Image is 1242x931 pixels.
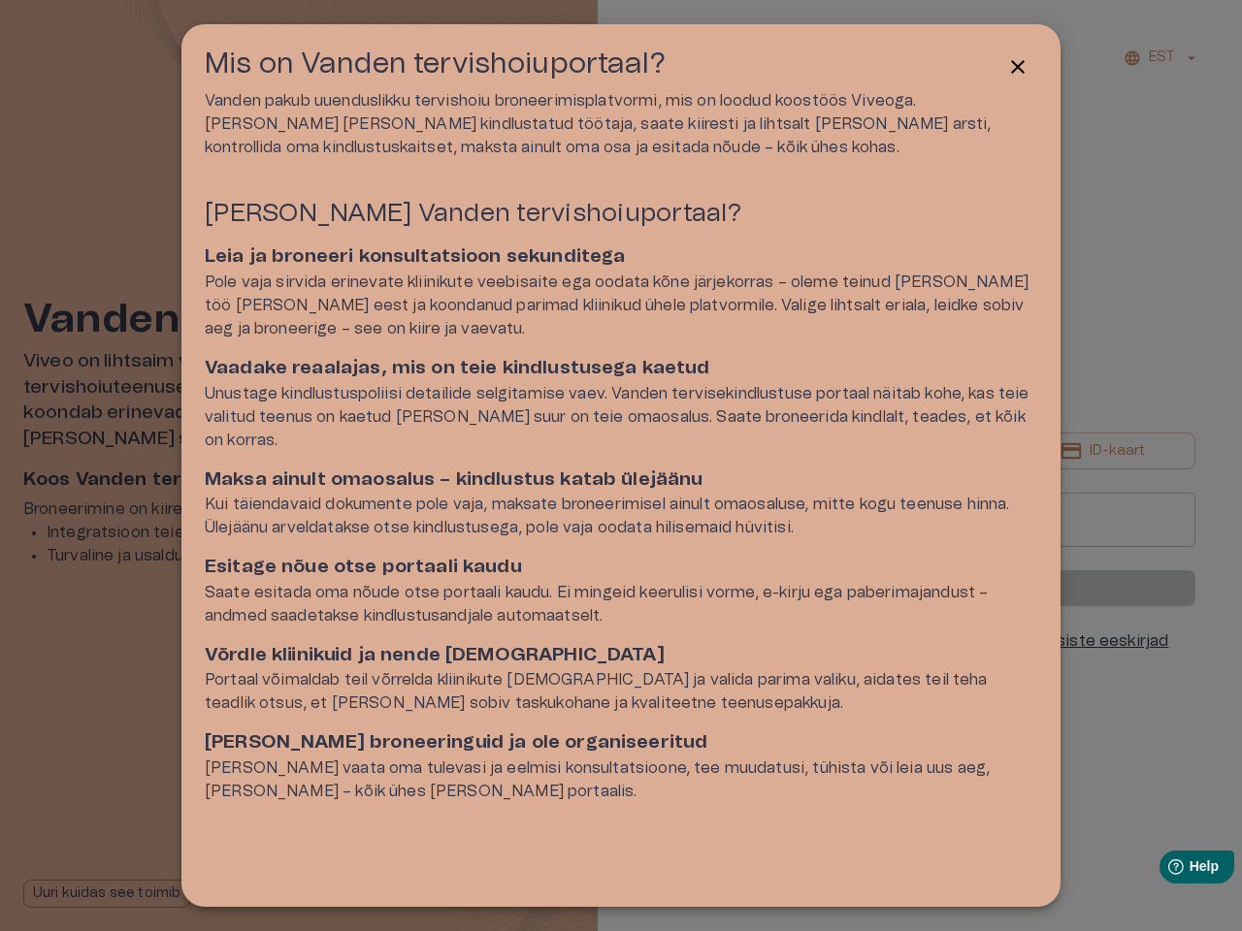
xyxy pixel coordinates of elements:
button: Close information modal [998,48,1037,86]
h6: [PERSON_NAME] broneeringuid ja ole organiseeritud [205,730,1037,756]
h6: Esitage nõue otse portaali kaudu [205,555,1037,581]
p: Kui täiendavaid dokumente pole vaja, maksate broneerimisel ainult omaosaluse, mitte kogu teenuse ... [205,493,1037,539]
h4: [PERSON_NAME] Vanden tervishoiuportaal? [205,198,1037,229]
h6: Maksa ainult omaosalus – kindlustus katab ülejäänu [205,467,1037,494]
p: Pole vaja sirvida erinevate kliinikute veebisaite ega oodata kõne järjekorras – oleme teinud [PER... [205,271,1037,340]
h6: Vaadake reaalajas, mis on teie kindlustusega kaetud [205,356,1037,382]
span: close [1006,55,1030,79]
h3: Mis on Vanden tervishoiuportaal? [205,48,666,81]
iframe: Help widget launcher [1091,843,1242,897]
p: [PERSON_NAME] vaata oma tulevasi ja eelmisi konsultatsioone, tee muudatusi, tühista või leia uus ... [205,756,1037,803]
p: Portaal võimaldab teil võrrelda kliinikute [DEMOGRAPHIC_DATA] ja valida parima valiku, aidates te... [205,668,1037,715]
p: Saate esitada oma nõude otse portaali kaudu. Ei mingeid keerulisi vorme, e-kirju ega paberimajand... [205,581,1037,627]
h6: Leia ja broneeri konsultatsioon sekunditega [205,244,1037,271]
p: Unustage kindlustuspoliisi detailide selgitamise vaev. Vanden tervisekindlustuse portaal näitab k... [205,382,1037,452]
h6: Võrdle kliinikuid ja nende [DEMOGRAPHIC_DATA] [205,643,1037,669]
p: Vanden pakub uuenduslikku tervishoiu broneerimisplatvormi, mis on loodud koostöös Viveoga. [PERSO... [205,89,1037,159]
